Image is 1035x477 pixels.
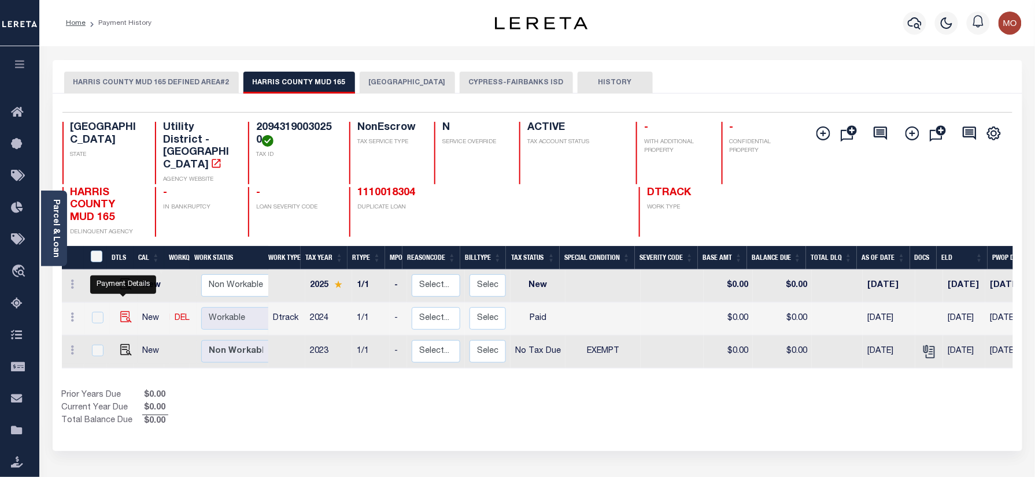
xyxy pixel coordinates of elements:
[560,246,635,270] th: Special Condition: activate to sort column ascending
[256,188,260,198] span: -
[753,336,812,368] td: $0.00
[385,246,402,270] th: MPO
[66,20,86,27] a: Home
[999,12,1022,35] img: svg+xml;base64,PHN2ZyB4bWxucz0iaHR0cDovL3d3dy53My5vcmcvMjAwMC9zdmciIHBvaW50ZXItZXZlbnRzPSJub25lIi...
[910,246,937,270] th: Docs
[138,336,170,368] td: New
[511,336,565,368] td: No Tax Due
[747,246,806,270] th: Balance Due: activate to sort column ascending
[163,122,234,172] h4: Utility District - [GEOGRAPHIC_DATA]
[352,303,390,336] td: 1/1
[71,122,142,147] h4: [GEOGRAPHIC_DATA]
[71,188,116,223] span: HARRIS COUNTY MUD 165
[730,122,734,133] span: -
[134,246,164,270] th: CAL: activate to sort column ascending
[527,138,622,147] p: TAX ACCOUNT STATUS
[138,270,170,303] td: New
[90,275,156,294] div: Payment Details
[460,72,573,94] button: CYPRESS-FAIRBANKS ISD
[857,246,910,270] th: As of Date: activate to sort column ascending
[511,303,565,336] td: Paid
[163,176,234,184] p: AGENCY WEBSITE
[357,122,420,135] h4: NonEscrow
[647,188,691,198] span: DTRACK
[943,303,985,336] td: [DATE]
[62,246,84,270] th: &nbsp;&nbsp;&nbsp;&nbsp;&nbsp;&nbsp;&nbsp;&nbsp;&nbsp;&nbsp;
[71,151,142,159] p: STATE
[937,246,988,270] th: ELD: activate to sort column ascending
[943,270,985,303] td: [DATE]
[635,246,698,270] th: Severity Code: activate to sort column ascending
[506,246,560,270] th: Tax Status: activate to sort column ascending
[84,246,108,270] th: &nbsp;
[806,246,857,270] th: Total DLQ: activate to sort column ascending
[305,336,352,368] td: 2023
[268,303,305,336] td: Dtrack
[334,281,342,288] img: Star.svg
[578,72,653,94] button: HISTORY
[527,122,622,135] h4: ACTIVE
[460,246,506,270] th: BillType: activate to sort column ascending
[142,415,168,428] span: $0.00
[11,264,29,280] i: travel_explore
[390,336,407,368] td: -
[753,303,812,336] td: $0.00
[704,270,753,303] td: $0.00
[495,17,587,29] img: logo-dark.svg
[511,270,565,303] td: New
[301,246,348,270] th: Tax Year: activate to sort column ascending
[175,314,190,322] a: DEL
[357,138,420,147] p: TAX SERVICE TYPE
[163,203,234,212] p: IN BANKRUPTCY
[190,246,268,270] th: Work Status
[243,72,355,94] button: HARRIS COUNTY MUD 165
[390,270,407,303] td: -
[390,303,407,336] td: -
[71,228,142,237] p: DELINQUENT AGENCY
[164,246,190,270] th: WorkQ
[402,246,460,270] th: ReasonCode: activate to sort column ascending
[107,246,134,270] th: DTLS
[142,389,168,402] span: $0.00
[644,138,707,155] p: WITH ADDITIONAL PROPERTY
[357,203,508,212] p: DUPLICATE LOAN
[753,270,812,303] td: $0.00
[64,72,239,94] button: HARRIS COUNTY MUD 165 DEFINED AREA#2
[305,303,352,336] td: 2024
[943,336,985,368] td: [DATE]
[142,402,168,415] span: $0.00
[704,336,753,368] td: $0.00
[256,122,335,147] h4: 20943190030250
[51,199,60,258] a: Parcel & Loan
[352,270,390,303] td: 1/1
[264,246,301,270] th: Work Type
[305,270,352,303] td: 2025
[348,246,385,270] th: RType: activate to sort column ascending
[256,151,335,159] p: TAX ID
[863,270,915,303] td: [DATE]
[863,336,915,368] td: [DATE]
[62,389,142,402] td: Prior Years Due
[704,303,753,336] td: $0.00
[256,203,335,212] p: LOAN SEVERITY CODE
[863,303,915,336] td: [DATE]
[138,303,170,336] td: New
[647,203,718,212] p: WORK TYPE
[62,415,142,427] td: Total Balance Due
[587,347,619,355] span: EXEMPT
[698,246,747,270] th: Base Amt: activate to sort column ascending
[442,122,505,135] h4: N
[86,18,151,28] li: Payment History
[163,188,167,198] span: -
[352,336,390,368] td: 1/1
[62,402,142,415] td: Current Year Due
[730,138,801,155] p: CONFIDENTIAL PROPERTY
[644,122,648,133] span: -
[442,138,505,147] p: SERVICE OVERRIDE
[360,72,455,94] button: [GEOGRAPHIC_DATA]
[357,188,415,198] a: 1110018304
